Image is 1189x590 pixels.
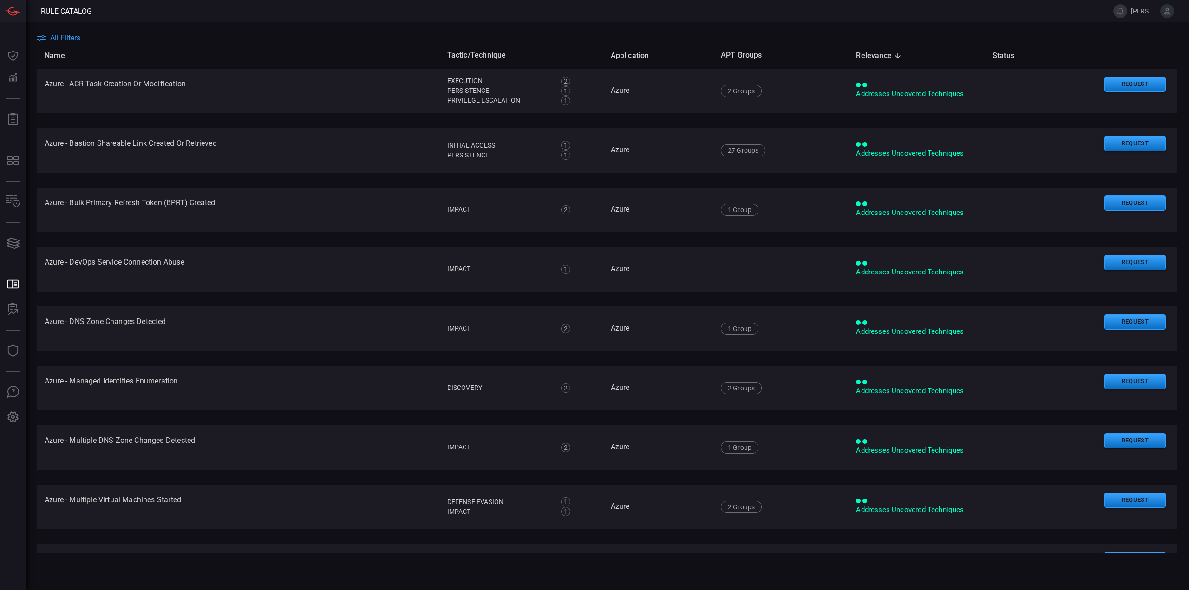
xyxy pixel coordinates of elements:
[1104,552,1166,567] button: Request
[447,383,551,393] div: Discovery
[2,149,24,172] button: MITRE - Detection Posture
[447,141,551,150] div: Initial Access
[447,497,551,507] div: Defense Evasion
[561,86,570,96] div: 1
[856,446,977,455] div: Addresses Uncovered Techniques
[856,386,977,396] div: Addresses Uncovered Techniques
[37,188,440,232] td: Azure - Bulk Primary Refresh Token (BPRT) Created
[561,141,570,150] div: 1
[2,406,24,428] button: Preferences
[1104,374,1166,389] button: Request
[2,108,24,130] button: Reports
[2,298,24,321] button: ALERT ANALYSIS
[37,128,440,173] td: Azure - Bastion Shareable Link Created Or Retrieved
[603,544,713,589] td: Azure
[603,485,713,529] td: Azure
[721,85,762,97] div: 2 Groups
[603,306,713,351] td: Azure
[856,149,977,158] div: Addresses Uncovered Techniques
[603,69,713,113] td: Azure
[561,383,570,393] div: 2
[721,144,766,156] div: 27 Groups
[603,247,713,292] td: Azure
[856,89,977,99] div: Addresses Uncovered Techniques
[447,264,551,274] div: Impact
[447,205,551,214] div: Impact
[1104,314,1166,330] button: Request
[37,306,440,351] td: Azure - DNS Zone Changes Detected
[447,442,551,452] div: Impact
[41,7,92,16] span: Rule Catalog
[603,366,713,410] td: Azure
[856,505,977,515] div: Addresses Uncovered Techniques
[713,42,849,69] th: APT Groups
[856,50,904,61] span: Relevance
[561,507,570,516] div: 1
[561,497,570,506] div: 1
[447,324,551,333] div: Impact
[447,96,551,105] div: Privilege Escalation
[2,232,24,254] button: Cards
[447,86,551,96] div: Persistence
[45,50,77,61] span: Name
[561,324,570,333] div: 2
[561,150,570,160] div: 1
[561,443,570,452] div: 2
[50,33,80,42] span: All Filters
[561,77,570,86] div: 2
[2,191,24,213] button: Inventory
[721,382,762,394] div: 2 Groups
[1104,136,1166,151] button: Request
[37,247,440,292] td: Azure - DevOps Service Connection Abuse
[37,33,80,42] button: All Filters
[2,340,24,362] button: Threat Intelligence
[447,76,551,86] div: Execution
[1104,433,1166,448] button: Request
[856,267,977,277] div: Addresses Uncovered Techniques
[2,273,24,296] button: Rule Catalog
[1104,493,1166,508] button: Request
[2,381,24,403] button: Ask Us A Question
[37,69,440,113] td: Azure - ACR Task Creation Or Modification
[37,366,440,410] td: Azure - Managed Identities Enumeration
[856,327,977,337] div: Addresses Uncovered Techniques
[37,485,440,529] td: Azure - Multiple Virtual Machines Started
[1131,7,1156,15] span: [PERSON_NAME].[PERSON_NAME]
[721,323,758,335] div: 1 Group
[447,150,551,160] div: Persistence
[561,96,570,105] div: 1
[561,205,570,214] div: 2
[603,425,713,470] td: Azure
[611,50,661,61] span: Application
[993,50,1026,61] span: Status
[2,45,24,67] button: Dashboard
[721,501,762,513] div: 2 Groups
[37,425,440,470] td: Azure - Multiple DNS Zone Changes Detected
[37,544,440,589] td: Azure - New Public IP Address Creation And Association
[1104,195,1166,211] button: Request
[603,188,713,232] td: Azure
[561,265,570,274] div: 1
[440,42,603,69] th: Tactic/Technique
[447,507,551,517] div: Impact
[1104,255,1166,270] button: Request
[721,441,758,454] div: 1 Group
[721,204,758,216] div: 1 Group
[2,67,24,89] button: Detections
[1104,77,1166,92] button: Request
[603,128,713,173] td: Azure
[856,208,977,218] div: Addresses Uncovered Techniques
